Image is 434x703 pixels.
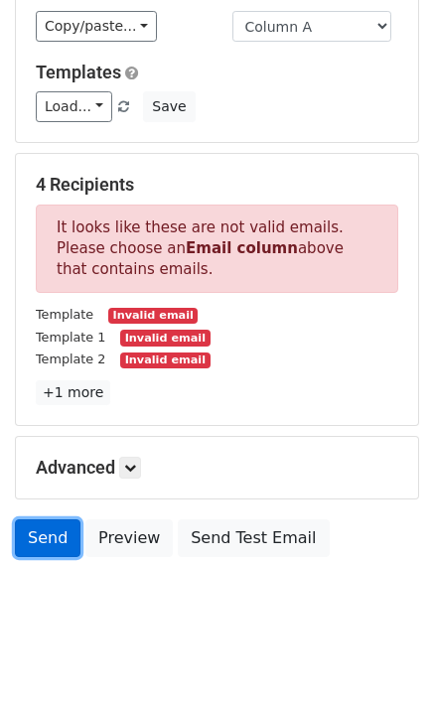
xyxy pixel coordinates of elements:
[36,174,398,196] h5: 4 Recipients
[120,330,210,347] small: Invalid email
[178,519,329,557] a: Send Test Email
[108,308,198,325] small: Invalid email
[186,239,298,257] strong: Email column
[36,11,157,42] a: Copy/paste...
[36,330,105,345] small: Template 1
[36,380,110,405] a: +1 more
[335,608,434,703] iframe: Chat Widget
[36,205,398,293] p: It looks like these are not valid emails. Please choose an above that contains emails.
[36,62,121,82] a: Templates
[36,307,93,322] small: Template
[36,351,105,366] small: Template 2
[15,519,80,557] a: Send
[120,352,210,369] small: Invalid email
[36,91,112,122] a: Load...
[85,519,173,557] a: Preview
[143,91,195,122] button: Save
[36,457,398,479] h5: Advanced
